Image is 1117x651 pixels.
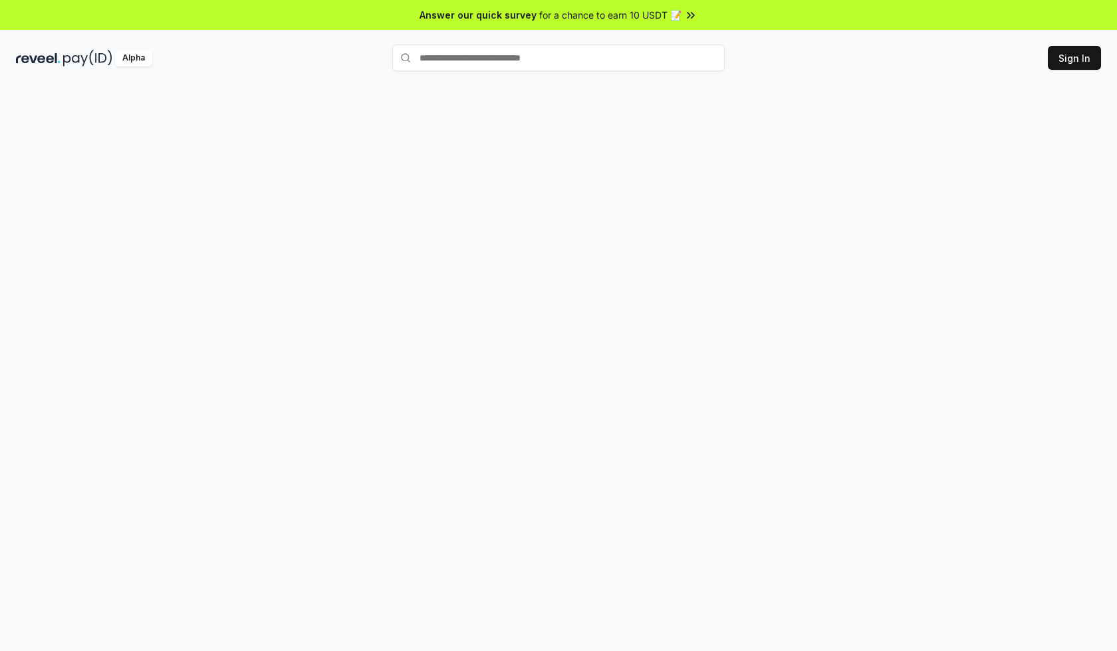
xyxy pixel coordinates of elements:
[539,8,682,22] span: for a chance to earn 10 USDT 📝
[16,50,61,66] img: reveel_dark
[420,8,537,22] span: Answer our quick survey
[1048,46,1101,70] button: Sign In
[115,50,152,66] div: Alpha
[63,50,112,66] img: pay_id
